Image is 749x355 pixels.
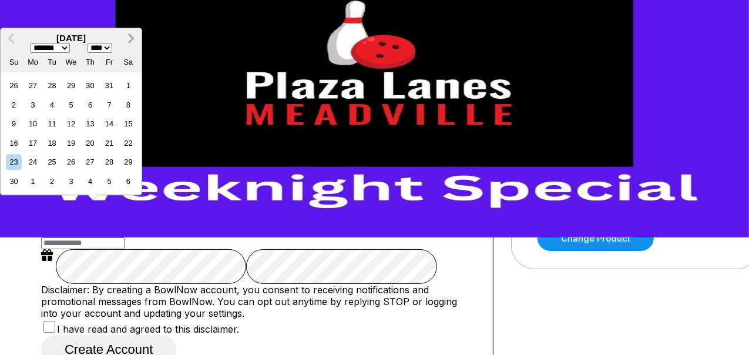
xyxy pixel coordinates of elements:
div: Choose Monday, September 17th, 1984 [25,135,41,151]
div: Choose Friday, October 5th, 1984 [101,173,117,189]
div: Choose Friday, September 14th, 1984 [101,116,117,132]
div: Choose Wednesday, August 29th, 1984 [63,78,79,94]
div: Tu [44,55,60,71]
div: [DATE] [1,33,142,43]
div: Choose Wednesday, September 12th, 1984 [63,116,79,132]
a: Change Product [538,226,654,251]
div: Choose Monday, October 1st, 1984 [25,173,41,189]
label: Disclaimer: By creating a BowlNow account, you consent to receiving notifications and promotional... [41,284,457,319]
div: Choose Tuesday, August 28th, 1984 [44,78,60,94]
div: Choose Thursday, September 20th, 1984 [82,135,98,151]
button: Next Month [122,29,140,48]
div: Choose Tuesday, October 2nd, 1984 [44,173,60,189]
div: Choose Sunday, September 16th, 1984 [6,135,22,151]
div: Choose Saturday, September 15th, 1984 [120,116,136,132]
div: Choose Sunday, September 2nd, 1984 [6,97,22,113]
div: Choose Tuesday, September 18th, 1984 [44,135,60,151]
div: Choose Wednesday, September 26th, 1984 [63,155,79,170]
div: Choose Thursday, August 30th, 1984 [82,78,98,94]
div: Choose Tuesday, September 25th, 1984 [44,155,60,170]
div: Fr [101,55,117,71]
div: Choose Saturday, September 22nd, 1984 [120,135,136,151]
div: Choose Sunday, September 30th, 1984 [6,173,22,189]
div: Choose Wednesday, September 19th, 1984 [63,135,79,151]
div: Choose Friday, September 7th, 1984 [101,97,117,113]
button: Previous Month [2,29,21,48]
div: Choose Saturday, September 8th, 1984 [120,97,136,113]
label: I have read and agreed to this disclaimer. [41,323,239,335]
input: I have read and agreed to this disclaimer. [43,321,55,333]
div: month 1984-09 [4,76,137,191]
div: Choose Saturday, September 1st, 1984 [120,78,136,94]
div: Th [82,55,98,71]
div: Choose Wednesday, September 5th, 1984 [63,97,79,113]
div: Choose Thursday, September 13th, 1984 [82,116,98,132]
div: Choose Tuesday, September 11th, 1984 [44,116,60,132]
div: We [63,55,79,71]
div: Choose Monday, September 3rd, 1984 [25,97,41,113]
div: Choose Monday, September 10th, 1984 [25,116,41,132]
div: Choose Wednesday, October 3rd, 1984 [63,173,79,189]
div: Choose Thursday, October 4th, 1984 [82,173,98,189]
div: Choose Tuesday, September 4th, 1984 [44,97,60,113]
div: Choose Sunday, September 9th, 1984 [6,116,22,132]
div: Sa [120,55,136,71]
div: Choose Friday, August 31st, 1984 [101,78,117,94]
div: Su [6,55,22,71]
div: Mo [25,55,41,71]
div: Choose Thursday, September 27th, 1984 [82,155,98,170]
div: Choose Thursday, September 6th, 1984 [82,97,98,113]
div: Choose Friday, September 21st, 1984 [101,135,117,151]
div: Choose Sunday, August 26th, 1984 [6,78,22,94]
div: Choose Saturday, October 6th, 1984 [120,173,136,189]
div: Choose Saturday, September 29th, 1984 [120,155,136,170]
div: Choose Sunday, September 23rd, 1984 [6,155,22,170]
div: Choose Monday, September 24th, 1984 [25,155,41,170]
div: Choose Monday, August 27th, 1984 [25,78,41,94]
div: Choose Friday, September 28th, 1984 [101,155,117,170]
